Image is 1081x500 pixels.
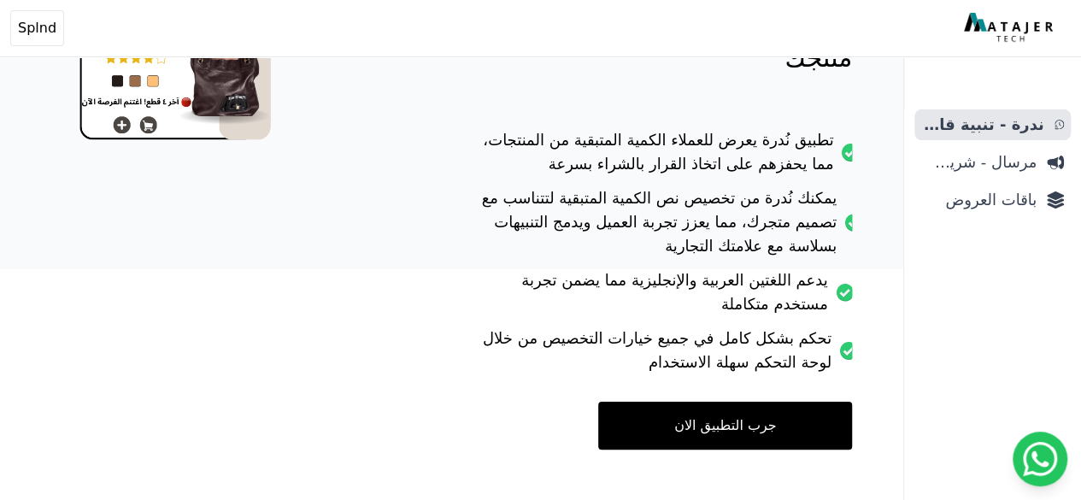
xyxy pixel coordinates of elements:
[921,188,1037,212] span: باقات العروض
[921,113,1044,137] span: ندرة - تنبية قارب علي النفاذ
[18,18,56,38] span: Splnd
[472,326,852,385] li: تحكم بشكل كامل في جميع خيارات التخصيص من خلال لوحة التحكم سهلة الاستخدام
[472,128,852,186] li: تطبيق نُدرة يعرض للعملاء الكمية المتبقية من المنتجات، مما يحفزهم على اتخاذ القرار بالشراء بسرعة
[598,402,852,450] a: جرب التطبيق الان
[964,13,1057,44] img: MatajerTech Logo
[472,268,852,326] li: يدعم اللغتين العربية والإنجليزية مما يضمن تجربة مستخدم متكاملة
[10,10,64,46] button: Splnd
[472,186,852,268] li: يمكنك نُدرة من تخصيص نص الكمية المتبقية لتتناسب مع تصميم متجرك، مما يعزز تجربة العميل ويدمج التنب...
[921,150,1037,174] span: مرسال - شريط دعاية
